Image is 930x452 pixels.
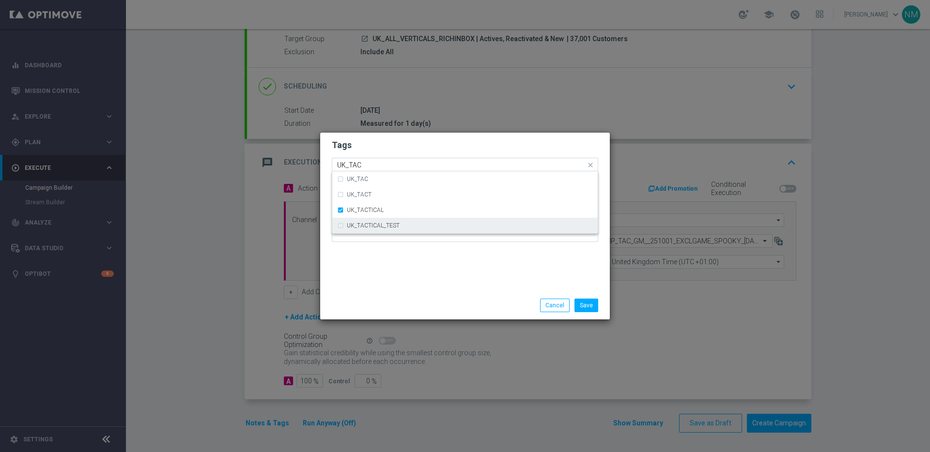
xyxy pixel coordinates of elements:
label: UK_TACTICAL [347,207,384,213]
div: UK_TACTICAL_TEST [337,218,593,233]
label: UK_TACT [347,192,372,197]
div: UK_TAC [337,171,593,187]
button: Save [574,299,598,312]
button: Cancel [540,299,570,312]
ng-dropdown-panel: Options list [332,171,598,234]
label: UK_TAC [347,176,368,182]
ng-select: UK_TACTICAL [332,158,598,171]
div: UK_TACTICAL [337,202,593,218]
div: UK_TACT [337,187,593,202]
h2: Tags [332,139,598,151]
label: UK_TACTICAL_TEST [347,223,400,228]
